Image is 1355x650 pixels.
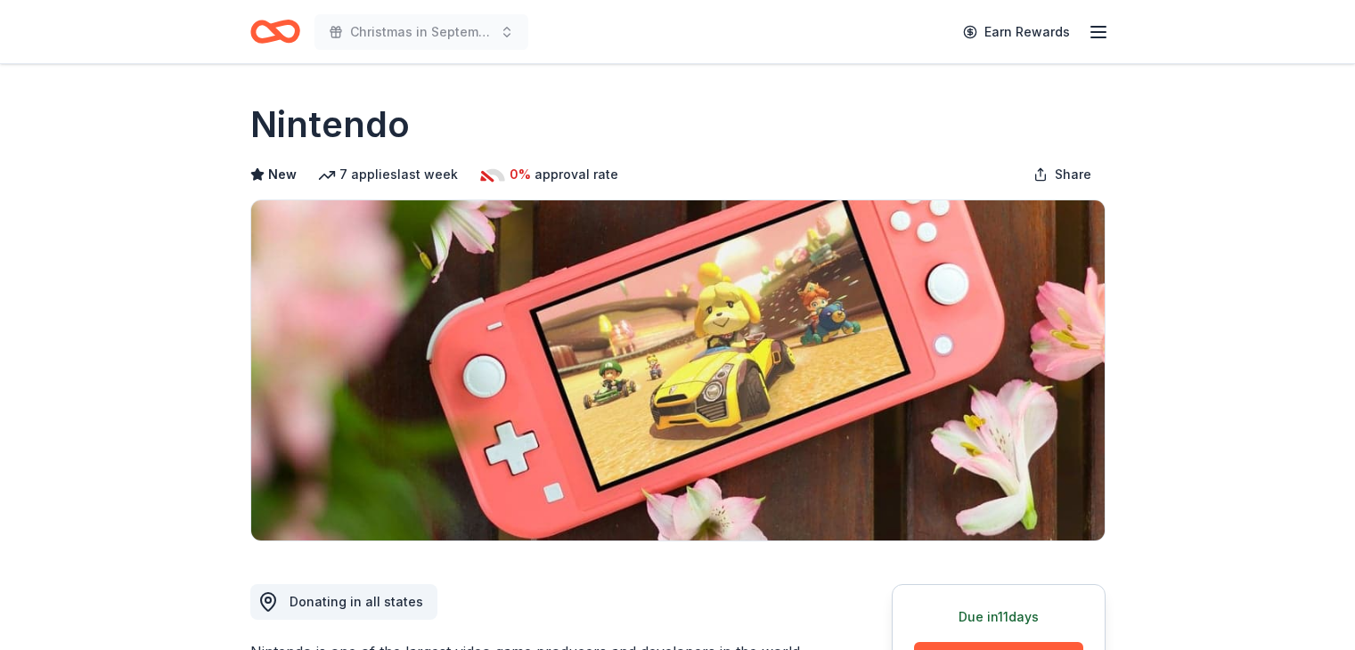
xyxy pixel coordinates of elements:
[510,164,531,185] span: 0%
[350,21,493,43] span: Christmas in September
[314,14,528,50] button: Christmas in September
[318,164,458,185] div: 7 applies last week
[251,200,1105,540] img: Image for Nintendo
[952,16,1081,48] a: Earn Rewards
[1055,164,1091,185] span: Share
[1019,157,1106,192] button: Share
[914,606,1083,628] div: Due in 11 days
[250,11,300,53] a: Home
[535,164,618,185] span: approval rate
[268,164,297,185] span: New
[250,100,410,150] h1: Nintendo
[290,594,423,609] span: Donating in all states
